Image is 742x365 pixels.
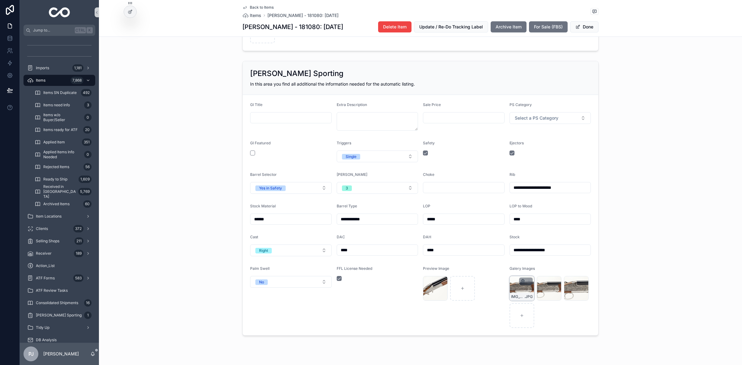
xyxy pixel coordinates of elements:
[31,87,95,98] a: Items SN Duplicate492
[31,124,95,135] a: Items ready for ATF20
[337,204,357,208] span: Barrel Type
[43,140,65,145] span: Applied Item
[31,174,95,185] a: Ready to Ship1,609
[515,115,558,121] span: Select a PS Category
[337,151,418,162] button: Select Button
[423,235,431,239] span: DAH
[31,149,95,160] a: Applied Items Info Needed0
[510,204,532,208] span: LOP to Wood
[36,239,59,244] span: Selling Shops
[250,5,274,10] span: Back to Items
[23,310,95,321] a: [PERSON_NAME] Sporting1
[83,200,92,208] div: 60
[23,25,95,36] button: Jump to...CtrlK
[510,112,591,124] button: Select Button
[43,177,67,182] span: Ready to Ship
[75,237,83,245] div: 211
[250,69,343,79] h2: [PERSON_NAME] Sporting
[337,172,367,177] span: [PERSON_NAME]
[72,64,83,72] div: 1,181
[337,102,367,107] span: Extra Description
[84,114,92,121] div: 0
[79,176,92,183] div: 1,609
[43,90,77,95] span: Items SN Duplicate
[510,172,515,177] span: Rib
[510,235,520,239] span: Stock
[31,186,95,197] a: Received in [GEOGRAPHIC_DATA]5,769
[31,137,95,148] a: Applied Item351
[43,127,78,132] span: Items ready for ATF
[534,24,563,30] span: For Sale (FBS)
[78,188,92,195] div: 5,769
[74,250,83,257] div: 189
[419,24,483,30] span: Update / Re-Do Tracking Label
[267,12,339,19] span: [PERSON_NAME] - 181080: [DATE]
[496,24,522,30] span: Archive Item
[36,276,55,281] span: ATF Forms
[23,273,95,284] a: ATF Forms583
[23,211,95,222] a: Item Locations
[242,23,343,31] h1: [PERSON_NAME] - 181080: [DATE]
[83,163,92,171] div: 56
[23,260,95,271] a: Action_List
[87,28,92,33] span: K
[36,226,48,231] span: Clients
[36,288,68,293] span: ATF Review Tasks
[23,322,95,333] a: Tidy Up
[423,266,449,271] span: Preview Image
[73,225,83,232] div: 372
[84,101,92,109] div: 3
[510,102,532,107] span: PS Category
[524,294,533,299] span: .JPG
[378,21,412,32] button: Delete Item
[23,236,95,247] a: Selling Shops211
[337,235,345,239] span: DAC
[250,12,261,19] span: Items
[70,77,83,84] div: 7,868
[36,313,82,318] span: [PERSON_NAME] Sporting
[36,78,45,83] span: Items
[529,21,568,32] button: For Sale (FBS)
[250,244,332,256] button: Select Button
[414,21,488,32] button: Update / Re-Do Tracking Label
[82,138,92,146] div: 351
[36,337,57,342] span: DB Analysis
[250,204,276,208] span: Stock Material
[84,299,92,307] div: 16
[423,102,441,107] span: Sale Price
[31,161,95,172] a: Rejected Items56
[23,285,95,296] a: ATF Review Tasks
[423,172,434,177] span: Choke
[36,300,78,305] span: Consolidated Shipments
[23,62,95,74] a: Imports1,181
[31,198,95,210] a: Archived Items60
[383,24,407,30] span: Delete Item
[250,102,262,107] span: GI Title
[423,204,430,208] span: LOP
[250,276,332,288] button: Select Button
[259,248,268,253] div: Right
[242,12,261,19] a: Items
[84,151,92,158] div: 0
[570,21,599,32] button: Done
[242,5,274,10] a: Back to Items
[75,27,86,33] span: Ctrl
[346,185,348,191] div: 3
[43,112,82,122] span: Items w/o Buyer/Seller
[250,182,332,194] button: Select Button
[23,223,95,234] a: Clients372
[43,164,69,169] span: Rejected Items
[84,312,92,319] div: 1
[28,350,34,358] span: PJ
[36,263,55,268] span: Action_List
[259,279,264,285] div: No
[43,351,79,357] p: [PERSON_NAME]
[250,172,277,177] span: Barrel Selector
[49,7,70,17] img: App logo
[337,182,418,194] button: Select Button
[250,141,271,145] span: GI Featured
[83,126,92,134] div: 20
[81,89,92,96] div: 492
[423,141,435,145] span: Safety
[250,81,415,87] span: In this area you find all additional the information needed for the automatic listing.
